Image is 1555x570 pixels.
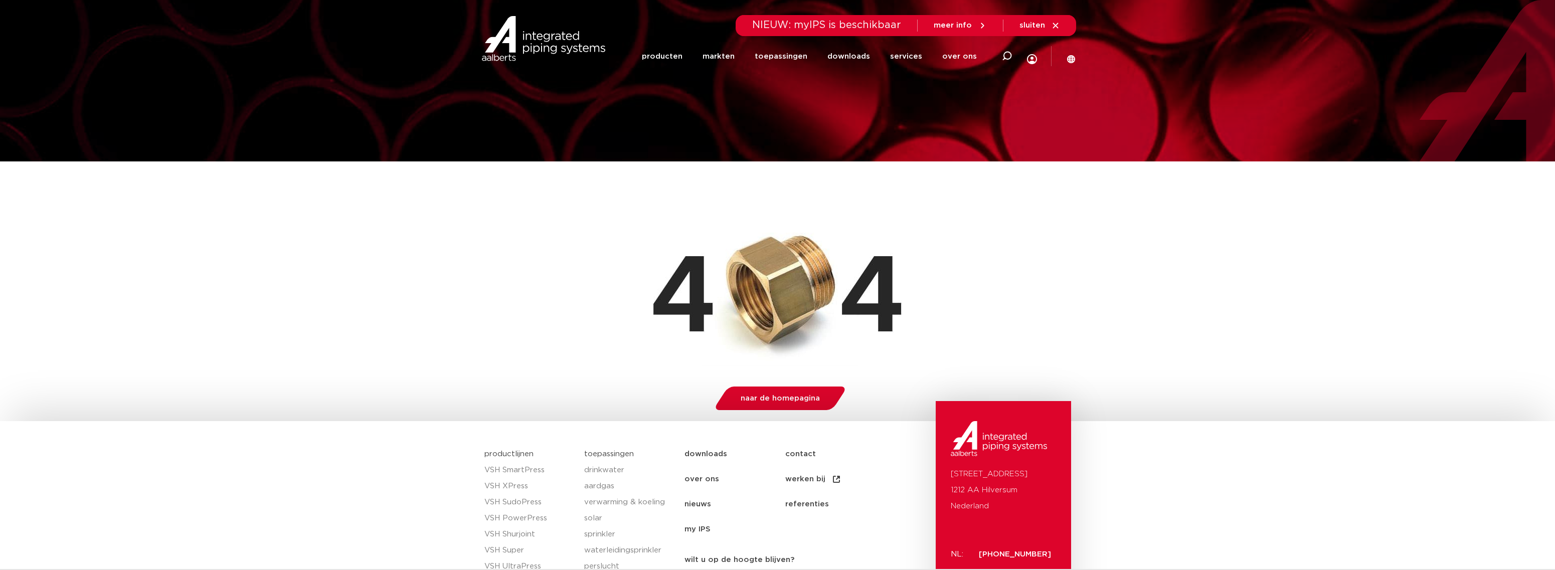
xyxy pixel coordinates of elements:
[1019,21,1060,30] a: sluiten
[951,466,1056,514] p: [STREET_ADDRESS] 1212 AA Hilversum Nederland
[584,526,674,542] a: sprinkler
[684,556,794,563] strong: wilt u op de hoogte blijven?
[484,510,575,526] a: VSH PowerPress
[684,492,785,517] a: nieuws
[684,442,785,467] a: downloads
[785,467,886,492] a: werken bij
[741,395,820,402] span: naar de homepagina
[785,442,886,467] a: contact
[890,36,922,77] a: services
[934,21,987,30] a: meer info
[979,550,1051,558] a: [PHONE_NUMBER]
[827,36,870,77] a: downloads
[785,492,886,517] a: referenties
[942,36,977,77] a: over ons
[1019,22,1045,29] span: sluiten
[703,36,735,77] a: markten
[684,467,785,492] a: over ons
[584,462,674,478] a: drinkwater
[484,166,1071,199] h1: Pagina niet gevonden
[752,20,901,30] span: NIEUW: myIPS is beschikbaar
[684,442,931,542] nav: Menu
[713,387,847,410] a: naar de homepagina
[642,36,682,77] a: producten
[484,526,575,542] a: VSH Shurjoint
[584,450,634,458] a: toepassingen
[484,450,534,458] a: productlijnen
[584,510,674,526] a: solar
[951,546,967,562] p: NL:
[584,542,674,558] a: waterleidingsprinkler
[1027,33,1037,80] div: my IPS
[484,478,575,494] a: VSH XPress
[584,494,674,510] a: verwarming & koeling
[484,542,575,558] a: VSH Super
[934,22,972,29] span: meer info
[484,462,575,478] a: VSH SmartPress
[755,36,807,77] a: toepassingen
[584,478,674,494] a: aardgas
[642,36,977,77] nav: Menu
[484,494,575,510] a: VSH SudoPress
[684,517,785,542] a: my IPS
